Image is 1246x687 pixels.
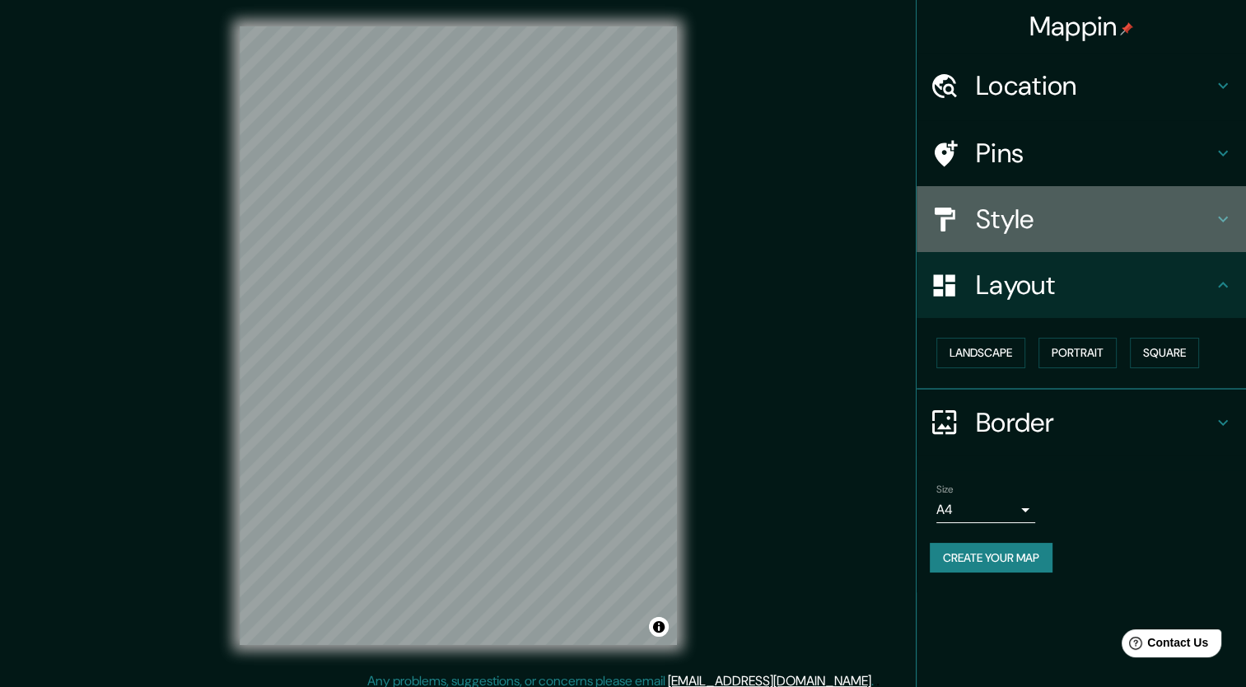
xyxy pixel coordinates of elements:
h4: Mappin [1029,10,1134,43]
button: Portrait [1038,338,1117,368]
div: Layout [917,252,1246,318]
h4: Pins [976,137,1213,170]
h4: Border [976,406,1213,439]
div: Pins [917,120,1246,186]
div: Border [917,390,1246,456]
button: Square [1130,338,1199,368]
img: pin-icon.png [1120,22,1133,35]
canvas: Map [240,26,677,645]
h4: Location [976,69,1213,102]
button: Create your map [930,543,1052,573]
button: Toggle attribution [649,617,669,637]
h4: Layout [976,269,1213,301]
button: Landscape [936,338,1025,368]
div: Style [917,186,1246,252]
div: Location [917,53,1246,119]
div: A4 [936,497,1035,523]
h4: Style [976,203,1213,236]
label: Size [936,482,954,496]
iframe: Help widget launcher [1099,623,1228,669]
